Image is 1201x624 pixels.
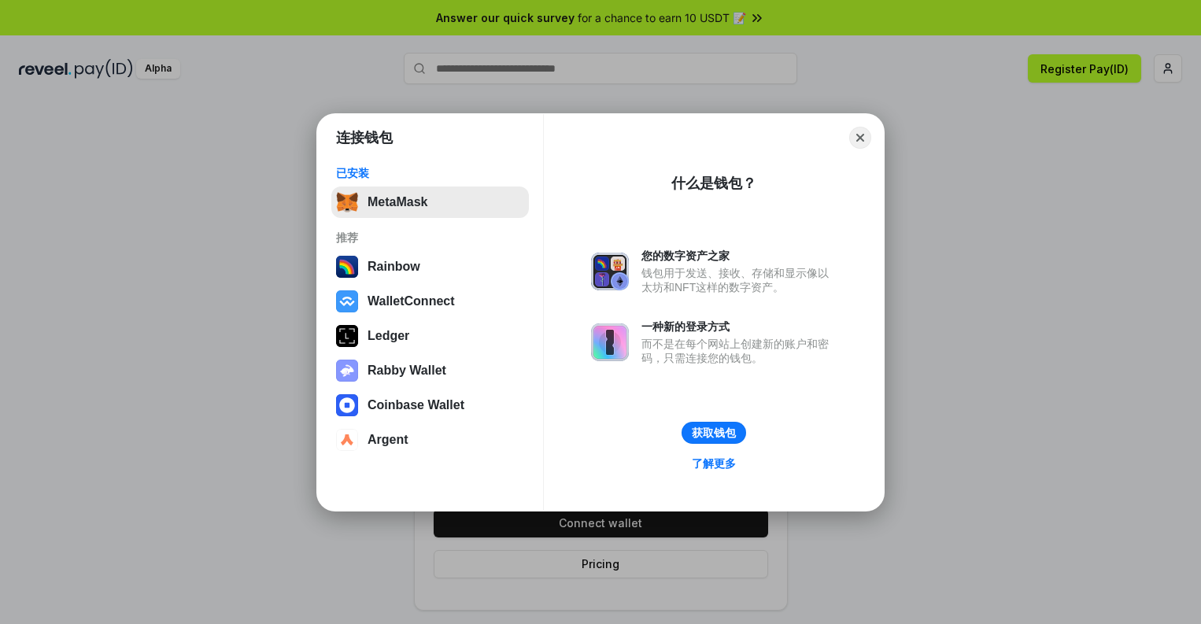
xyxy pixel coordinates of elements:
h1: 连接钱包 [336,128,393,147]
div: 推荐 [336,231,524,245]
div: 您的数字资产之家 [641,249,837,263]
div: Rainbow [368,260,420,274]
div: Rabby Wallet [368,364,446,378]
button: Ledger [331,320,529,352]
a: 了解更多 [682,453,745,474]
div: Argent [368,433,408,447]
img: svg+xml,%3Csvg%20fill%3D%22none%22%20height%3D%2233%22%20viewBox%3D%220%200%2035%2033%22%20width%... [336,191,358,213]
button: WalletConnect [331,286,529,317]
div: 钱包用于发送、接收、存储和显示像以太坊和NFT这样的数字资产。 [641,266,837,294]
img: svg+xml,%3Csvg%20xmlns%3D%22http%3A%2F%2Fwww.w3.org%2F2000%2Fsvg%22%20width%3D%2228%22%20height%3... [336,325,358,347]
img: svg+xml,%3Csvg%20xmlns%3D%22http%3A%2F%2Fwww.w3.org%2F2000%2Fsvg%22%20fill%3D%22none%22%20viewBox... [591,253,629,290]
div: 一种新的登录方式 [641,319,837,334]
img: svg+xml,%3Csvg%20xmlns%3D%22http%3A%2F%2Fwww.w3.org%2F2000%2Fsvg%22%20fill%3D%22none%22%20viewBox... [336,360,358,382]
img: svg+xml,%3Csvg%20width%3D%2228%22%20height%3D%2228%22%20viewBox%3D%220%200%2028%2028%22%20fill%3D... [336,290,358,312]
button: Close [849,127,871,149]
img: svg+xml,%3Csvg%20xmlns%3D%22http%3A%2F%2Fwww.w3.org%2F2000%2Fsvg%22%20fill%3D%22none%22%20viewBox... [591,323,629,361]
img: svg+xml,%3Csvg%20width%3D%22120%22%20height%3D%22120%22%20viewBox%3D%220%200%20120%20120%22%20fil... [336,256,358,278]
button: Coinbase Wallet [331,390,529,421]
button: Rabby Wallet [331,355,529,386]
div: WalletConnect [368,294,455,308]
div: Coinbase Wallet [368,398,464,412]
div: MetaMask [368,195,427,209]
img: svg+xml,%3Csvg%20width%3D%2228%22%20height%3D%2228%22%20viewBox%3D%220%200%2028%2028%22%20fill%3D... [336,394,358,416]
button: Rainbow [331,251,529,282]
img: svg+xml,%3Csvg%20width%3D%2228%22%20height%3D%2228%22%20viewBox%3D%220%200%2028%2028%22%20fill%3D... [336,429,358,451]
button: 获取钱包 [682,422,746,444]
div: 而不是在每个网站上创建新的账户和密码，只需连接您的钱包。 [641,337,837,365]
div: 已安装 [336,166,524,180]
button: Argent [331,424,529,456]
div: Ledger [368,329,409,343]
div: 什么是钱包？ [671,174,756,193]
div: 获取钱包 [692,426,736,440]
div: 了解更多 [692,456,736,471]
button: MetaMask [331,186,529,218]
